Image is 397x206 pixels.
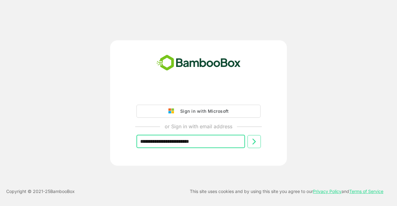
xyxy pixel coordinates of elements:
p: or Sign in with email address [165,123,232,130]
div: Sign in with Microsoft [177,107,229,115]
iframe: Sign in with Google Button [133,87,264,101]
a: Terms of Service [349,189,383,194]
a: Privacy Policy [313,189,341,194]
img: bamboobox [153,53,244,73]
p: Copyright © 2021- 25 BambooBox [6,188,75,195]
img: google [168,108,177,114]
button: Sign in with Microsoft [136,105,261,118]
p: This site uses cookies and by using this site you agree to our and [190,188,383,195]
